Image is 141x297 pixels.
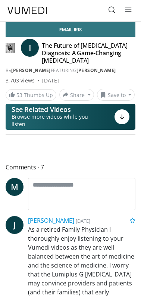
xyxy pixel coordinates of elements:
[6,22,135,37] a: Email Iris
[6,77,35,84] span: 3,703 views
[6,162,135,172] span: Comments 7
[76,67,116,74] a: [PERSON_NAME]
[11,139,130,158] iframe: Advertisement
[7,7,47,14] img: VuMedi Logo
[6,89,56,101] a: 53 Thumbs Up
[12,106,103,113] p: See Related Videos
[21,39,39,57] a: I
[12,113,103,128] span: Browse more videos while you listen
[6,178,23,196] a: M
[76,218,90,224] small: [DATE]
[6,42,15,54] img: Dr. Iris Gorfinkel
[28,216,74,225] a: [PERSON_NAME]
[42,77,59,84] div: [DATE]
[6,104,135,130] button: See Related Videos Browse more videos while you listen
[42,42,132,64] h4: The Future of [MEDICAL_DATA] Diagnosis: A Game-Changing [MEDICAL_DATA]
[6,67,135,74] div: By FEATURING
[6,216,23,234] a: J
[11,67,51,74] a: [PERSON_NAME]
[16,91,22,99] span: 53
[97,89,135,101] button: Save to
[59,89,94,101] button: Share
